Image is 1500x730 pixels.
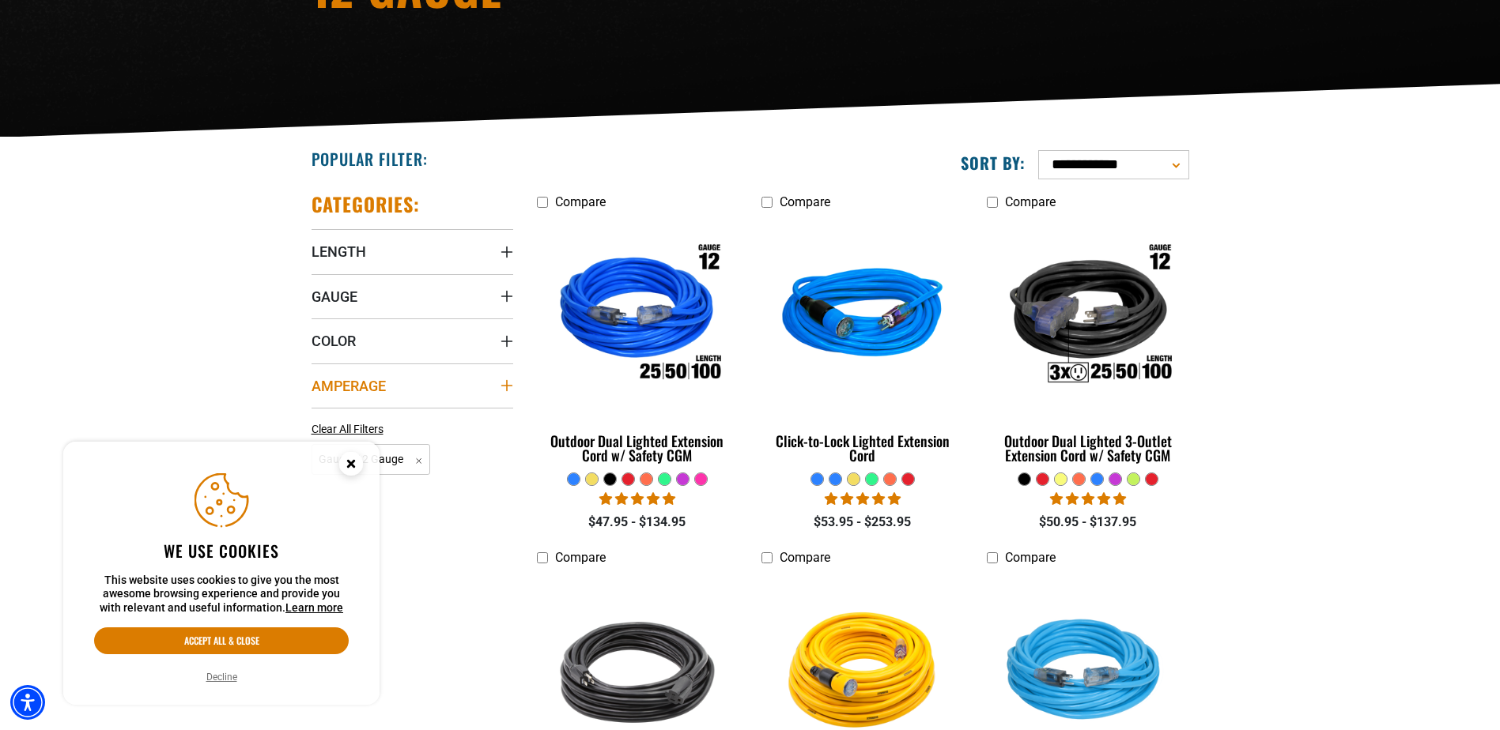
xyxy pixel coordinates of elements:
[987,217,1188,472] a: Outdoor Dual Lighted 3-Outlet Extension Cord w/ Safety CGM Outdoor Dual Lighted 3-Outlet Extensio...
[1005,550,1056,565] span: Compare
[312,149,428,169] h2: Popular Filter:
[312,192,421,216] h2: Categories:
[94,574,349,615] p: This website uses cookies to give you the most awesome browsing experience and provide you with r...
[537,217,739,472] a: Outdoor Dual Lighted Extension Cord w/ Safety CGM Outdoor Dual Lighted Extension Cord w/ Safety CGM
[312,332,356,350] span: Color
[312,288,357,306] span: Gauge
[780,194,830,209] span: Compare
[961,152,1026,173] label: Sort by:
[987,513,1188,532] div: $50.95 - $137.95
[825,491,901,506] span: 4.87 stars
[285,601,343,614] a: This website uses cookies to give you the most awesome browsing experience and provide you with r...
[987,434,1188,462] div: Outdoor Dual Lighted 3-Outlet Extension Cord w/ Safety CGM
[312,274,513,318] summary: Gauge
[94,540,349,561] h2: We use cookies
[537,434,739,462] div: Outdoor Dual Lighted Extension Cord w/ Safety CGM
[312,423,384,435] span: Clear All Filters
[1050,491,1126,506] span: 4.80 stars
[312,318,513,363] summary: Color
[538,225,737,407] img: Outdoor Dual Lighted Extension Cord w/ Safety CGM
[555,194,606,209] span: Compare
[312,243,366,261] span: Length
[555,550,606,565] span: Compare
[763,225,962,407] img: blue
[323,442,380,491] button: Close this option
[599,491,675,506] span: 4.81 stars
[312,421,390,438] a: Clear All Filters
[761,513,963,532] div: $53.95 - $253.95
[312,363,513,408] summary: Amperage
[63,442,380,706] aside: Cookie Consent
[761,217,963,472] a: blue Click-to-Lock Lighted Extension Cord
[202,669,242,685] button: Decline
[94,627,349,654] button: Accept all & close
[10,685,45,720] div: Accessibility Menu
[988,225,1188,407] img: Outdoor Dual Lighted 3-Outlet Extension Cord w/ Safety CGM
[1005,194,1056,209] span: Compare
[537,513,739,532] div: $47.95 - $134.95
[312,229,513,273] summary: Length
[780,550,830,565] span: Compare
[761,434,963,462] div: Click-to-Lock Lighted Extension Cord
[312,377,386,395] span: Amperage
